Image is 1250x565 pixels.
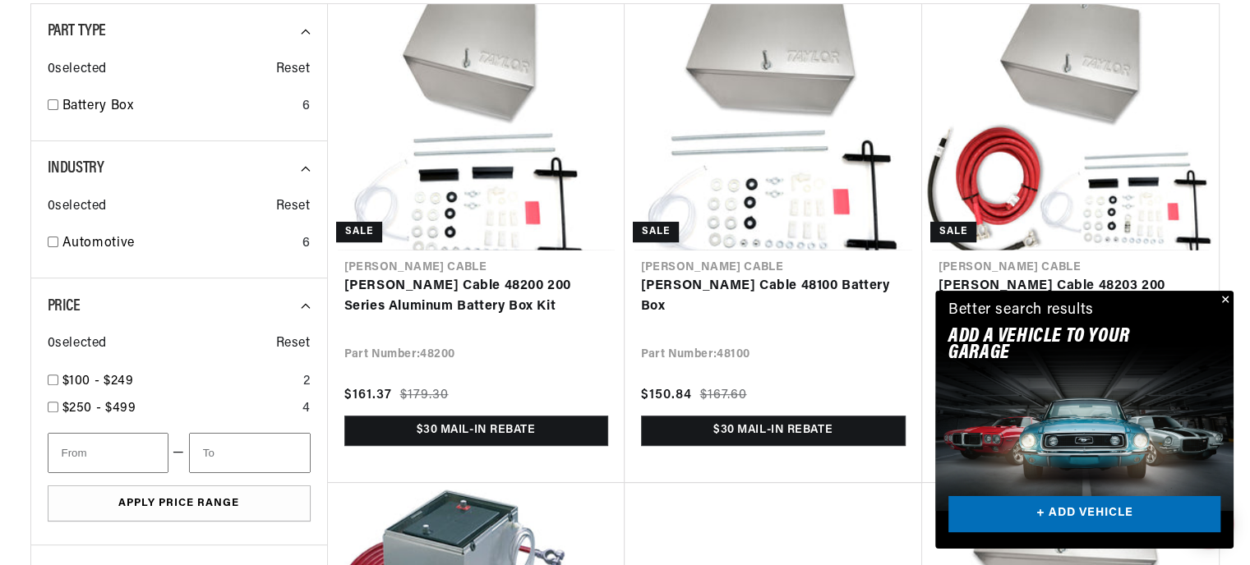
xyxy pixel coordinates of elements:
[948,496,1220,533] a: + ADD VEHICLE
[62,96,296,117] a: Battery Box
[302,233,311,255] div: 6
[48,298,81,315] span: Price
[1214,291,1234,310] button: Close
[48,59,107,80] span: 0 selected
[302,96,311,117] div: 6
[276,333,311,355] span: Reset
[48,160,104,177] span: Industry
[48,433,169,473] input: From
[62,402,136,415] span: $250 - $499
[62,374,134,388] span: $100 - $249
[344,276,608,318] a: [PERSON_NAME] Cable 48200 200 Series Aluminum Battery Box Kit
[173,443,185,464] span: —
[948,328,1179,362] h2: Add A VEHICLE to your garage
[303,371,311,393] div: 2
[276,59,311,80] span: Reset
[276,196,311,218] span: Reset
[62,233,296,255] a: Automotive
[302,398,311,420] div: 4
[948,299,1094,323] div: Better search results
[641,276,906,318] a: [PERSON_NAME] Cable 48100 Battery Box
[48,196,107,218] span: 0 selected
[939,276,1202,318] a: [PERSON_NAME] Cable 48203 200 Series Aluminum Battery Box Kit
[48,333,107,355] span: 0 selected
[48,485,311,522] button: Apply Price Range
[48,23,106,39] span: Part Type
[189,433,311,473] input: To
